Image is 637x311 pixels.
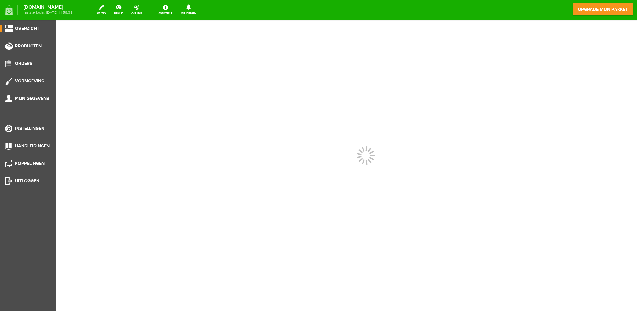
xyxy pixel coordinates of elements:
[15,161,45,166] span: Koppelingen
[110,3,127,17] a: bekijk
[573,3,633,16] a: upgrade mijn pakket
[24,11,72,14] span: laatste login: [DATE] 14:59:39
[15,43,42,49] span: Producten
[24,6,72,9] strong: [DOMAIN_NAME]
[15,143,50,149] span: Handleidingen
[15,26,39,31] span: Overzicht
[15,96,49,101] span: Mijn gegevens
[177,3,200,17] a: Meldingen
[128,3,146,17] a: online
[93,3,109,17] a: wijzig
[15,61,32,66] span: Orders
[15,126,44,131] span: Instellingen
[155,3,176,17] a: Assistent
[15,78,44,84] span: Vormgeving
[15,178,39,184] span: Uitloggen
